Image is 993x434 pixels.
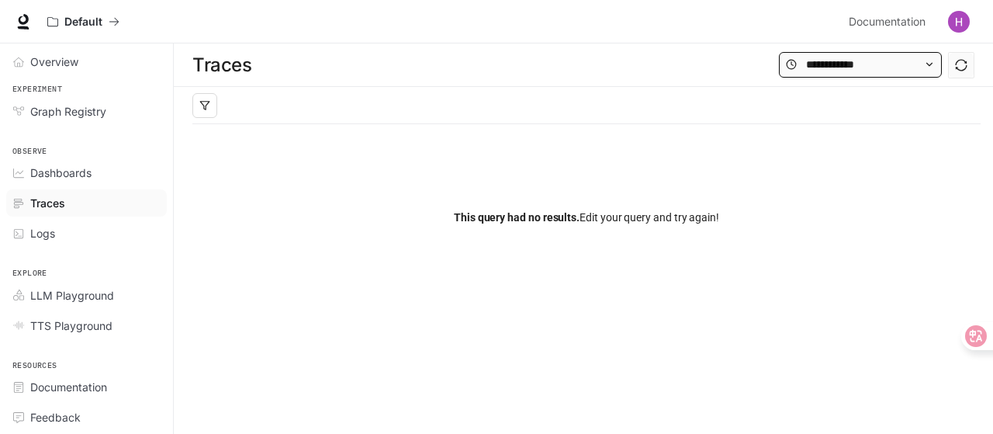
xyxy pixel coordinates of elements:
[30,287,114,304] span: LLM Playground
[6,48,167,75] a: Overview
[6,404,167,431] a: Feedback
[192,50,251,81] h1: Traces
[30,195,65,211] span: Traces
[955,59,967,71] span: sync
[6,220,167,247] a: Logs
[849,12,926,32] span: Documentation
[30,379,107,395] span: Documentation
[6,98,167,125] a: Graph Registry
[30,225,55,241] span: Logs
[6,189,167,217] a: Traces
[948,11,970,33] img: User avatar
[6,282,167,309] a: LLM Playground
[6,159,167,186] a: Dashboards
[64,16,102,29] p: Default
[454,209,719,226] span: Edit your query and try again!
[30,318,112,334] span: TTS Playground
[842,6,937,37] a: Documentation
[454,211,580,224] span: This query had no results.
[6,312,167,339] a: TTS Playground
[6,373,167,401] a: Documentation
[30,103,106,120] span: Graph Registry
[943,6,974,37] button: User avatar
[30,409,81,425] span: Feedback
[30,165,92,181] span: Dashboards
[40,6,126,37] button: All workspaces
[30,54,78,70] span: Overview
